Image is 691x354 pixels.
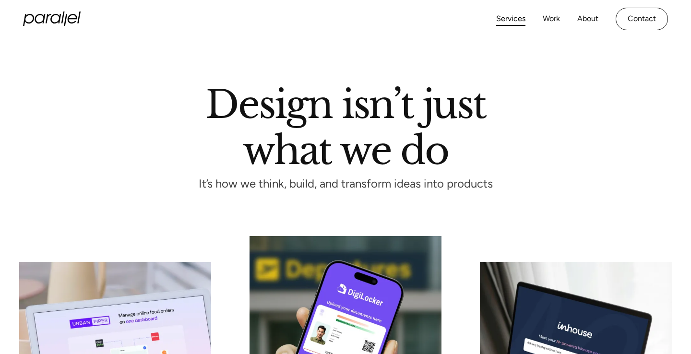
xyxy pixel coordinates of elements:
[23,12,81,26] a: home
[577,12,598,26] a: About
[543,12,560,26] a: Work
[205,86,486,165] h1: Design isn’t just what we do
[616,8,668,30] a: Contact
[181,180,510,188] p: It’s how we think, build, and transform ideas into products
[496,12,525,26] a: Services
